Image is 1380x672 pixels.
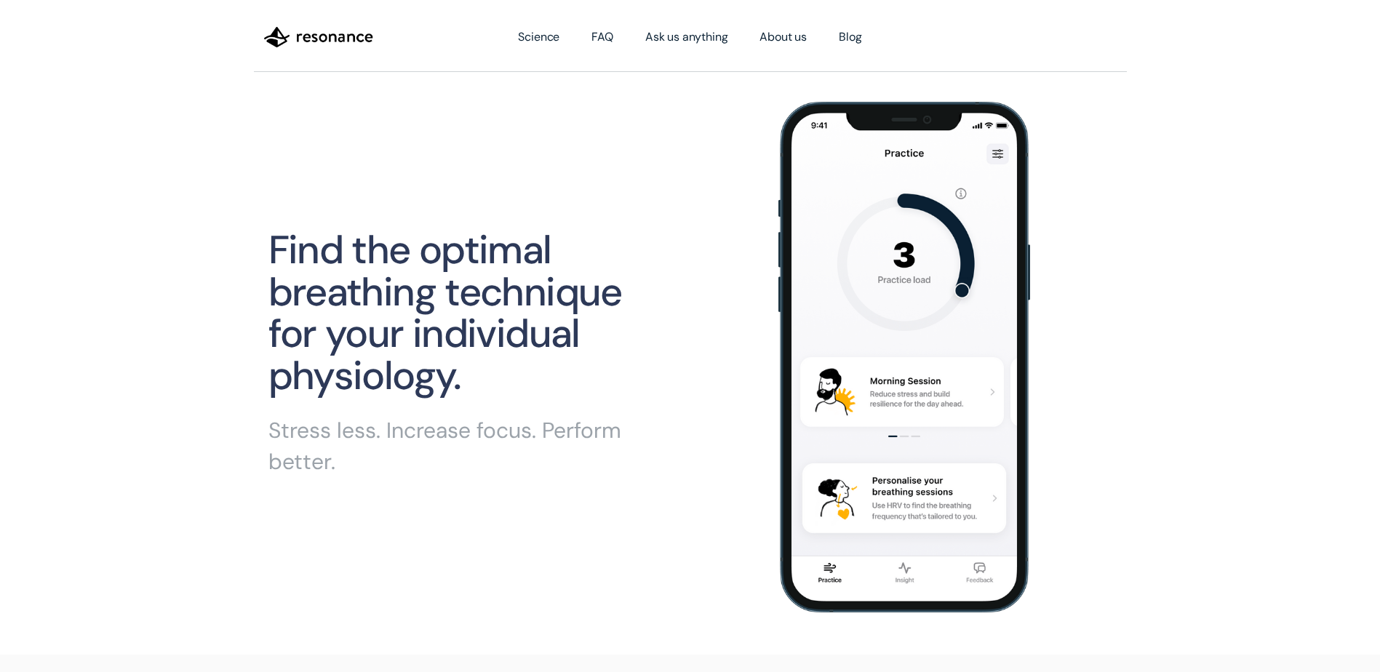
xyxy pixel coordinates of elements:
[254,15,383,60] a: home
[743,17,823,57] a: About us
[575,17,629,57] a: FAQ
[823,17,877,57] a: Blog
[268,415,670,478] p: Stress less. Increase focus. Perform better.
[629,17,744,57] a: Ask us anything
[778,102,1045,612] img: An app screenshot showing realtime heart rate data
[268,229,670,397] h1: Find the optimal breathing technique for your individual physiology.
[502,17,575,57] a: Science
